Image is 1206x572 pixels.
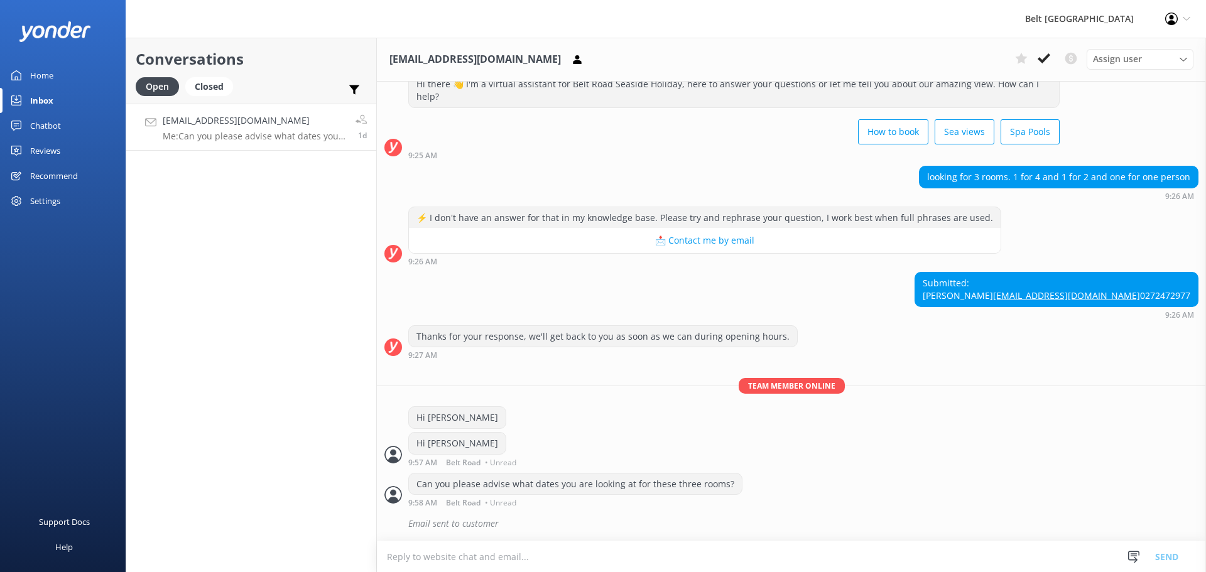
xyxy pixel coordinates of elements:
[409,433,506,454] div: Hi [PERSON_NAME]
[408,151,1060,159] div: Oct 01 2025 09:25am (UTC +13:00) Pacific/Auckland
[408,152,437,159] strong: 9:25 AM
[136,77,179,96] div: Open
[408,258,437,266] strong: 9:26 AM
[19,21,91,42] img: yonder-white-logo.png
[409,326,797,347] div: Thanks for your response, we'll get back to you as soon as we can during opening hours.
[408,499,437,507] strong: 9:58 AM
[408,350,798,359] div: Oct 01 2025 09:27am (UTC +13:00) Pacific/Auckland
[30,188,60,213] div: Settings
[163,131,346,142] p: Me: Can you please advise what dates you are looking at for these three rooms?
[384,513,1198,534] div: 2025-09-30T21:01:22.587
[185,77,233,96] div: Closed
[39,509,90,534] div: Support Docs
[485,459,516,467] span: • Unread
[30,88,53,113] div: Inbox
[408,257,1001,266] div: Oct 01 2025 09:26am (UTC +13:00) Pacific/Auckland
[55,534,73,559] div: Help
[408,513,1198,534] div: Email sent to customer
[409,207,1001,229] div: ⚡ I don't have an answer for that in my knowledge base. Please try and rephrase your question, I ...
[446,499,481,507] span: Belt Road
[409,228,1001,253] button: 📩 Contact me by email
[136,47,367,71] h2: Conversations
[915,273,1198,306] div: Submitted: [PERSON_NAME] 0272472977
[389,51,561,68] h3: [EMAIL_ADDRESS][DOMAIN_NAME]
[1001,119,1060,144] button: Spa Pools
[126,104,376,151] a: [EMAIL_ADDRESS][DOMAIN_NAME]Me:Can you please advise what dates you are looking at for these thre...
[408,498,742,507] div: Oct 01 2025 09:58am (UTC +13:00) Pacific/Auckland
[409,73,1059,107] div: Hi there 👋 I'm a virtual assistant for Belt Road Seaside Holiday, here to answer your questions o...
[993,289,1140,301] a: [EMAIL_ADDRESS][DOMAIN_NAME]
[919,192,1198,200] div: Oct 01 2025 09:26am (UTC +13:00) Pacific/Auckland
[136,79,185,93] a: Open
[1165,311,1194,319] strong: 9:26 AM
[408,459,437,467] strong: 9:57 AM
[485,499,516,507] span: • Unread
[446,459,481,467] span: Belt Road
[185,79,239,93] a: Closed
[935,119,994,144] button: Sea views
[163,114,346,127] h4: [EMAIL_ADDRESS][DOMAIN_NAME]
[30,63,53,88] div: Home
[408,352,437,359] strong: 9:27 AM
[858,119,928,144] button: How to book
[358,130,367,141] span: Oct 01 2025 09:58am (UTC +13:00) Pacific/Auckland
[30,138,60,163] div: Reviews
[408,458,519,467] div: Oct 01 2025 09:57am (UTC +13:00) Pacific/Auckland
[1165,193,1194,200] strong: 9:26 AM
[409,407,506,428] div: Hi [PERSON_NAME]
[739,378,845,394] span: Team member online
[1093,52,1142,66] span: Assign user
[30,163,78,188] div: Recommend
[1087,49,1193,69] div: Assign User
[920,166,1198,188] div: looking for 3 rooms. 1 for 4 and 1 for 2 and one for one person
[915,310,1198,319] div: Oct 01 2025 09:26am (UTC +13:00) Pacific/Auckland
[30,113,61,138] div: Chatbot
[409,473,742,495] div: Can you please advise what dates you are looking at for these three rooms?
